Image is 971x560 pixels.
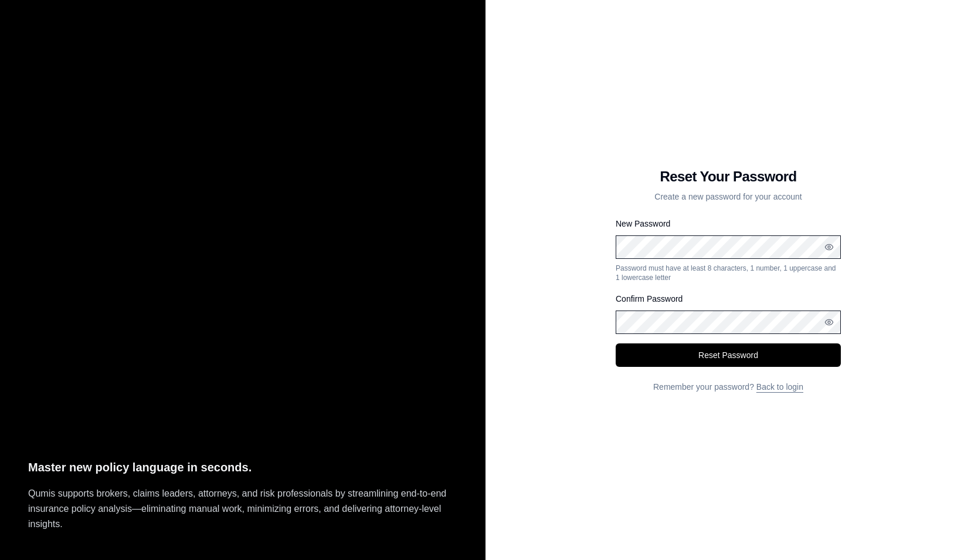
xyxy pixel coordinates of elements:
label: Confirm Password [616,294,683,303]
a: Back to login [756,382,803,392]
h1: Reset Your Password [616,167,841,186]
p: Qumis supports brokers, claims leaders, attorneys, and risk professionals by streamlining end-to-... [28,486,457,532]
p: Remember your password? [616,381,841,393]
label: New Password [616,219,670,228]
button: Reset Password [616,343,841,367]
p: Password must have at least 8 characters, 1 number, 1 uppercase and 1 lowercase letter [616,264,841,282]
p: Create a new password for your account [616,191,841,203]
p: Master new policy language in seconds. [28,458,457,477]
